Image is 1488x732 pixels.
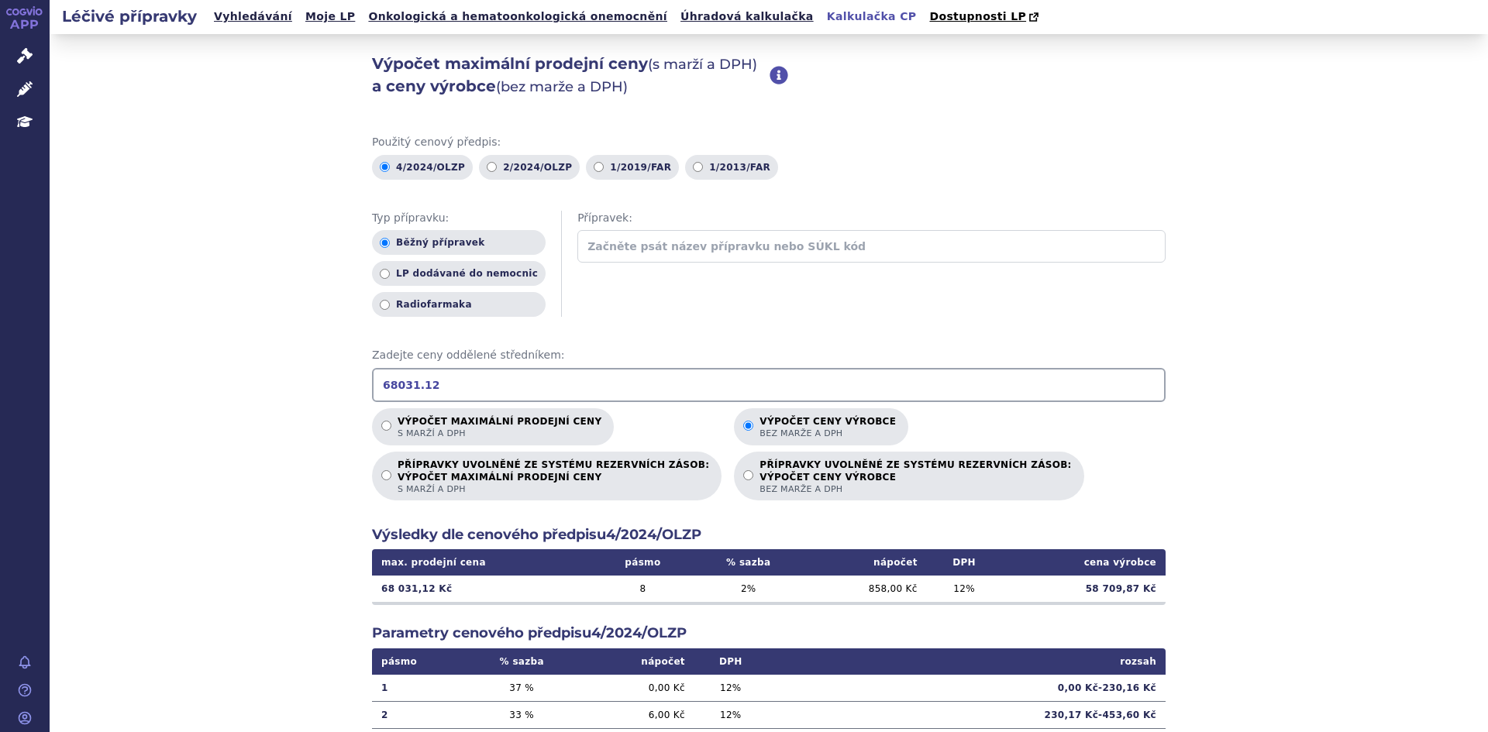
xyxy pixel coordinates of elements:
span: bez marže a DPH [759,483,1071,495]
a: Úhradová kalkulačka [676,6,818,27]
input: Radiofarmaka [380,300,390,310]
p: Výpočet ceny výrobce [759,416,896,439]
input: 1/2013/FAR [693,162,703,172]
a: Moje LP [301,6,360,27]
td: 2 [372,701,467,728]
input: 2/2024/OLZP [487,162,497,172]
td: 230,17 Kč - 453,60 Kč [767,701,1166,728]
p: Výpočet maximální prodejní ceny [398,416,601,439]
h2: Léčivé přípravky [50,5,209,27]
td: 8 [594,576,691,602]
span: bez marže a DPH [759,428,896,439]
th: cena výrobce [1001,549,1166,576]
span: Typ přípravku: [372,211,546,226]
td: 33 % [467,701,577,728]
th: max. prodejní cena [372,549,594,576]
span: Dostupnosti LP [929,10,1026,22]
td: 0,00 Kč - 230,16 Kč [767,675,1166,702]
h2: Parametry cenového předpisu 4/2024/OLZP [372,624,1166,643]
input: Výpočet maximální prodejní cenys marží a DPH [381,421,391,431]
th: % sazba [467,648,577,675]
span: Použitý cenový předpis: [372,135,1166,150]
input: Běžný přípravek [380,238,390,248]
td: 68 031,12 Kč [372,576,594,602]
span: (s marží a DPH) [648,56,757,73]
a: Kalkulačka CP [822,6,921,27]
th: pásmo [594,549,691,576]
label: Radiofarmaka [372,292,546,317]
span: Zadejte ceny oddělené středníkem: [372,348,1166,363]
span: (bez marže a DPH) [496,78,628,95]
input: Výpočet ceny výrobcebez marže a DPH [743,421,753,431]
h2: Výpočet maximální prodejní ceny a ceny výrobce [372,53,770,98]
td: 6,00 Kč [577,701,694,728]
span: Přípravek: [577,211,1166,226]
th: nápočet [805,549,927,576]
td: 12 % [927,576,1002,602]
input: LP dodávané do nemocnic [380,269,390,279]
label: Běžný přípravek [372,230,546,255]
input: 4/2024/OLZP [380,162,390,172]
input: PŘÍPRAVKY UVOLNĚNÉ ZE SYSTÉMU REZERVNÍCH ZÁSOB:VÝPOČET CENY VÝROBCEbez marže a DPH [743,470,753,480]
input: 1/2019/FAR [594,162,604,172]
label: 4/2024/OLZP [372,155,473,180]
strong: VÝPOČET MAXIMÁLNÍ PRODEJNÍ CENY [398,471,709,483]
th: DPH [694,648,767,675]
td: 58 709,87 Kč [1001,576,1166,602]
td: 858,00 Kč [805,576,927,602]
input: PŘÍPRAVKY UVOLNĚNÉ ZE SYSTÉMU REZERVNÍCH ZÁSOB:VÝPOČET MAXIMÁLNÍ PRODEJNÍ CENYs marží a DPH [381,470,391,480]
a: Dostupnosti LP [925,6,1046,28]
th: pásmo [372,648,467,675]
td: 2 % [692,576,805,602]
span: s marží a DPH [398,428,601,439]
th: DPH [927,549,1002,576]
input: Začněte psát název přípravku nebo SÚKL kód [577,230,1166,263]
p: PŘÍPRAVKY UVOLNĚNÉ ZE SYSTÉMU REZERVNÍCH ZÁSOB: [759,459,1071,495]
td: 1 [372,675,467,702]
th: % sazba [692,549,805,576]
strong: VÝPOČET CENY VÝROBCE [759,471,1071,483]
label: LP dodávané do nemocnic [372,261,546,286]
label: 1/2019/FAR [586,155,679,180]
a: Onkologická a hematoonkologická onemocnění [363,6,672,27]
span: s marží a DPH [398,483,709,495]
input: Zadejte ceny oddělené středníkem [372,368,1166,402]
label: 2/2024/OLZP [479,155,580,180]
td: 12 % [694,675,767,702]
h2: Výsledky dle cenového předpisu 4/2024/OLZP [372,525,1166,545]
th: rozsah [767,648,1166,675]
th: nápočet [577,648,694,675]
a: Vyhledávání [209,6,297,27]
td: 0,00 Kč [577,675,694,702]
td: 12 % [694,701,767,728]
label: 1/2013/FAR [685,155,778,180]
p: PŘÍPRAVKY UVOLNĚNÉ ZE SYSTÉMU REZERVNÍCH ZÁSOB: [398,459,709,495]
td: 37 % [467,675,577,702]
